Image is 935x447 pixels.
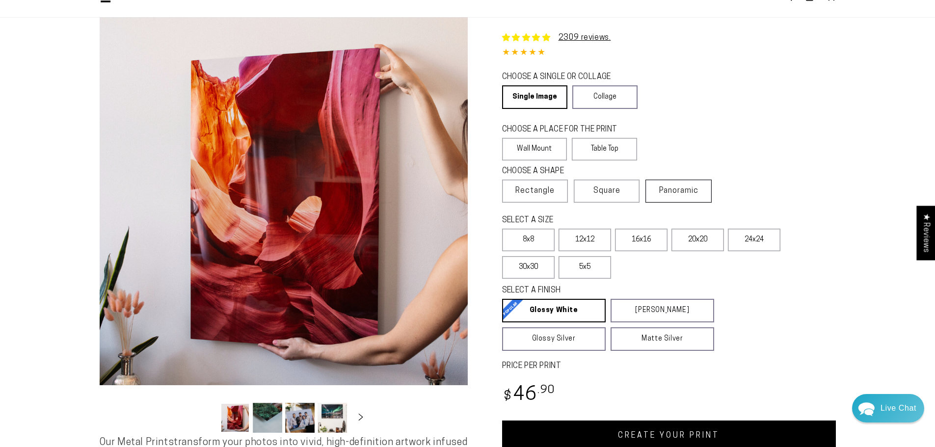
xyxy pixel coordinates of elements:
[253,403,282,433] button: Load image 2 in gallery view
[502,72,629,83] legend: CHOOSE A SINGLE OR COLLAGE
[659,187,698,195] span: Panoramic
[559,229,611,251] label: 12x12
[502,285,691,296] legend: SELECT A FINISH
[671,229,724,251] label: 20x20
[615,229,668,251] label: 16x16
[881,394,916,422] div: Contact Us Directly
[502,229,555,251] label: 8x8
[559,34,611,42] a: 2309 reviews.
[515,185,555,197] span: Rectangle
[916,206,935,260] div: Click to open Judge.me floating reviews tab
[285,403,315,433] button: Load image 3 in gallery view
[502,215,698,226] legend: SELECT A SIZE
[611,299,714,322] a: [PERSON_NAME]
[502,166,630,177] legend: CHOOSE A SHAPE
[504,390,512,403] span: $
[502,138,567,160] label: Wall Mount
[728,229,780,251] label: 24x24
[537,385,555,396] sup: .90
[100,17,468,436] media-gallery: Gallery Viewer
[502,85,567,109] a: Single Image
[502,361,836,372] label: PRICE PER PRINT
[502,299,606,322] a: Glossy White
[318,403,347,433] button: Load image 4 in gallery view
[220,403,250,433] button: Load image 1 in gallery view
[572,85,638,109] a: Collage
[502,124,628,135] legend: CHOOSE A PLACE FOR THE PRINT
[502,46,836,60] div: 4.85 out of 5.0 stars
[196,407,217,428] button: Slide left
[559,256,611,279] label: 5x5
[350,407,372,428] button: Slide right
[593,185,620,197] span: Square
[502,327,606,351] a: Glossy Silver
[502,386,556,405] bdi: 46
[852,394,924,422] div: Chat widget toggle
[572,138,637,160] label: Table Top
[502,256,555,279] label: 30x30
[611,327,714,351] a: Matte Silver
